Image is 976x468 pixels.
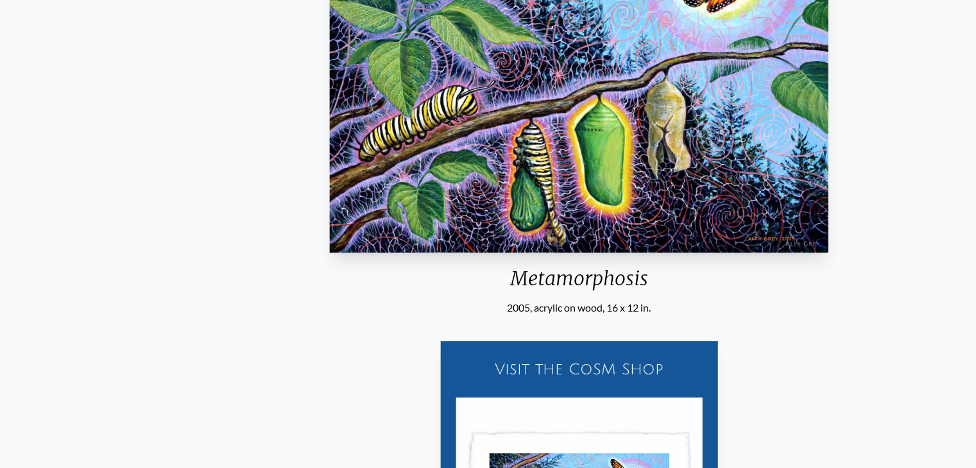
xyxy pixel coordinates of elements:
div: 2005, acrylic on wood, 16 x 12 in. [325,300,834,315]
a: Visit the CoSM Shop [448,349,710,390]
div: Metamorphosis [325,267,834,300]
